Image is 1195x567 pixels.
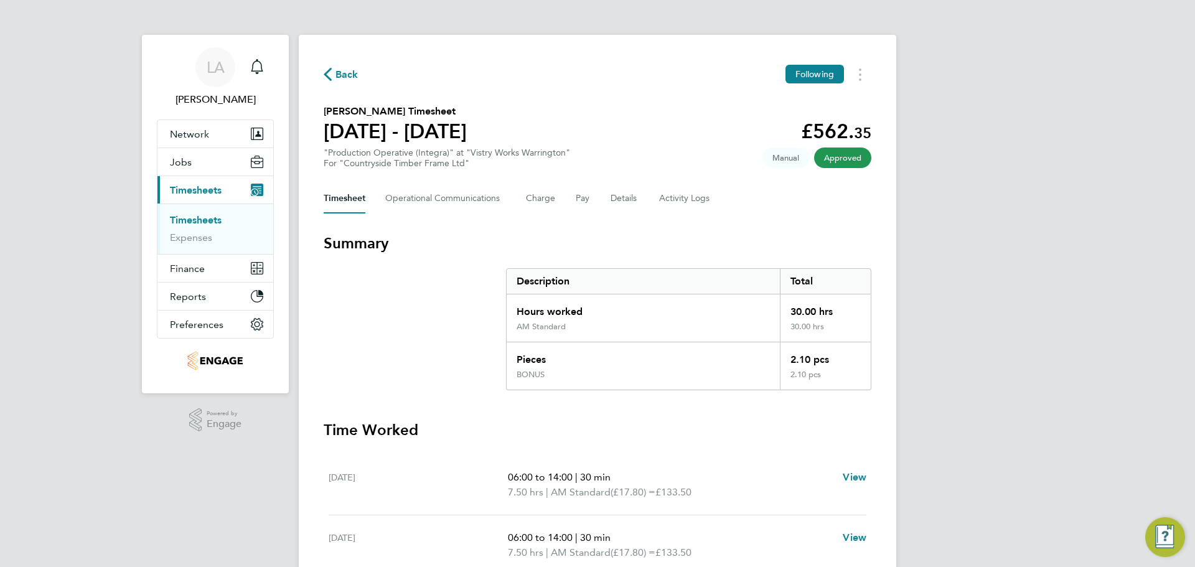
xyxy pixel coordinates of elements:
[508,486,543,498] span: 7.50 hrs
[324,119,467,144] h1: [DATE] - [DATE]
[324,420,871,440] h3: Time Worked
[780,370,871,390] div: 2.10 pcs
[187,351,243,371] img: integrapeople-logo-retina.png
[157,283,273,310] button: Reports
[795,68,834,80] span: Following
[170,232,212,243] a: Expenses
[762,148,809,168] span: This timesheet was manually created.
[517,322,566,332] div: AM Standard
[157,176,273,204] button: Timesheets
[517,370,545,380] div: BONUS
[324,148,570,169] div: "Production Operative (Integra)" at "Vistry Works Warrington"
[207,419,241,429] span: Engage
[157,255,273,282] button: Finance
[551,485,611,500] span: AM Standard
[580,471,611,483] span: 30 min
[170,319,223,330] span: Preferences
[507,342,780,370] div: Pieces
[611,184,639,213] button: Details
[575,471,578,483] span: |
[157,47,274,107] a: LA[PERSON_NAME]
[611,546,655,558] span: (£17.80) =
[611,486,655,498] span: (£17.80) =
[170,156,192,168] span: Jobs
[854,124,871,142] span: 35
[780,269,871,294] div: Total
[189,408,242,432] a: Powered byEngage
[324,158,570,169] div: For "Countryside Timber Frame Ltd"
[655,486,691,498] span: £133.50
[207,408,241,419] span: Powered by
[780,294,871,322] div: 30.00 hrs
[526,184,556,213] button: Charge
[849,65,871,84] button: Timesheets Menu
[508,546,543,558] span: 7.50 hrs
[170,214,222,226] a: Timesheets
[843,471,866,483] span: View
[843,532,866,543] span: View
[814,148,871,168] span: This timesheet has been approved.
[157,204,273,254] div: Timesheets
[506,268,871,390] div: Summary
[324,233,871,253] h3: Summary
[508,532,573,543] span: 06:00 to 14:00
[324,67,358,82] button: Back
[324,184,365,213] button: Timesheet
[780,342,871,370] div: 2.10 pcs
[335,67,358,82] span: Back
[170,263,205,274] span: Finance
[157,351,274,371] a: Go to home page
[785,65,844,83] button: Following
[207,59,225,75] span: LA
[507,294,780,322] div: Hours worked
[576,184,591,213] button: Pay
[329,530,508,560] div: [DATE]
[659,184,711,213] button: Activity Logs
[157,311,273,338] button: Preferences
[157,120,273,148] button: Network
[508,471,573,483] span: 06:00 to 14:00
[329,470,508,500] div: [DATE]
[655,546,691,558] span: £133.50
[843,530,866,545] a: View
[170,128,209,140] span: Network
[142,35,289,393] nav: Main navigation
[551,545,611,560] span: AM Standard
[170,184,222,196] span: Timesheets
[575,532,578,543] span: |
[546,546,548,558] span: |
[170,291,206,302] span: Reports
[507,269,780,294] div: Description
[1145,517,1185,557] button: Engage Resource Center
[580,532,611,543] span: 30 min
[157,148,273,176] button: Jobs
[801,119,871,143] app-decimal: £562.
[385,184,506,213] button: Operational Communications
[157,92,274,107] span: Lucy Anderton
[546,486,548,498] span: |
[780,322,871,342] div: 30.00 hrs
[843,470,866,485] a: View
[324,104,467,119] h2: [PERSON_NAME] Timesheet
